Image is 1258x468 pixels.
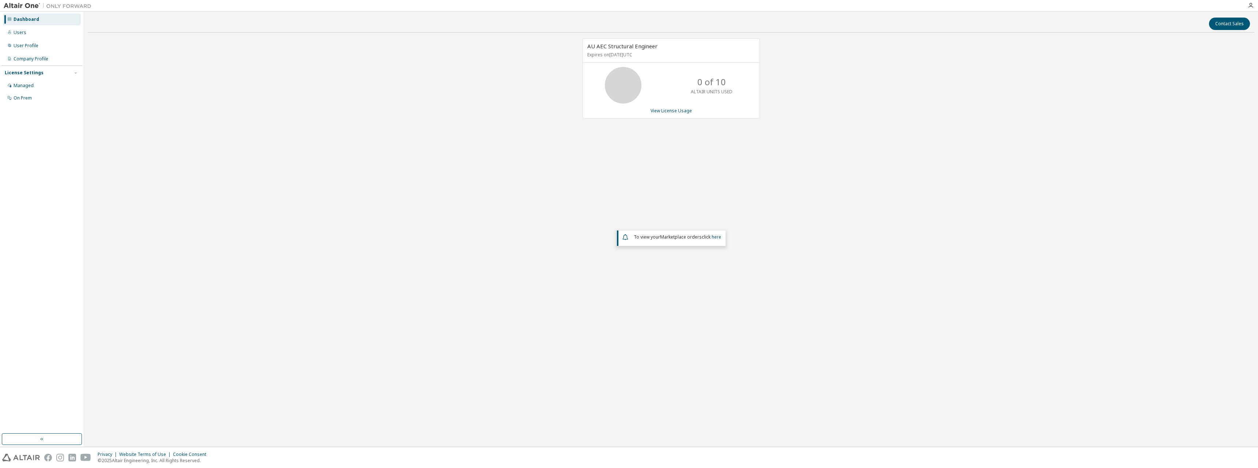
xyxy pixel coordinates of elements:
p: Expires on [DATE] UTC [587,52,753,58]
div: Cookie Consent [173,452,211,457]
button: Contact Sales [1209,18,1250,30]
div: On Prem [14,95,32,101]
div: Website Terms of Use [119,452,173,457]
span: To view your click [634,234,721,240]
a: View License Usage [651,108,692,114]
p: 0 of 10 [697,76,726,88]
p: ALTAIR UNITS USED [691,89,732,95]
div: License Settings [5,70,44,76]
div: Privacy [98,452,119,457]
a: here [712,234,721,240]
p: © 2025 Altair Engineering, Inc. All Rights Reserved. [98,457,211,464]
img: linkedin.svg [68,454,76,461]
div: Managed [14,83,34,89]
span: AU AEC Structural Engineer [587,42,658,50]
img: youtube.svg [80,454,91,461]
div: Dashboard [14,16,39,22]
em: Marketplace orders [660,234,702,240]
div: User Profile [14,43,38,49]
div: Users [14,30,26,35]
img: Altair One [4,2,95,10]
img: altair_logo.svg [2,454,40,461]
div: Company Profile [14,56,48,62]
img: instagram.svg [56,454,64,461]
img: facebook.svg [44,454,52,461]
